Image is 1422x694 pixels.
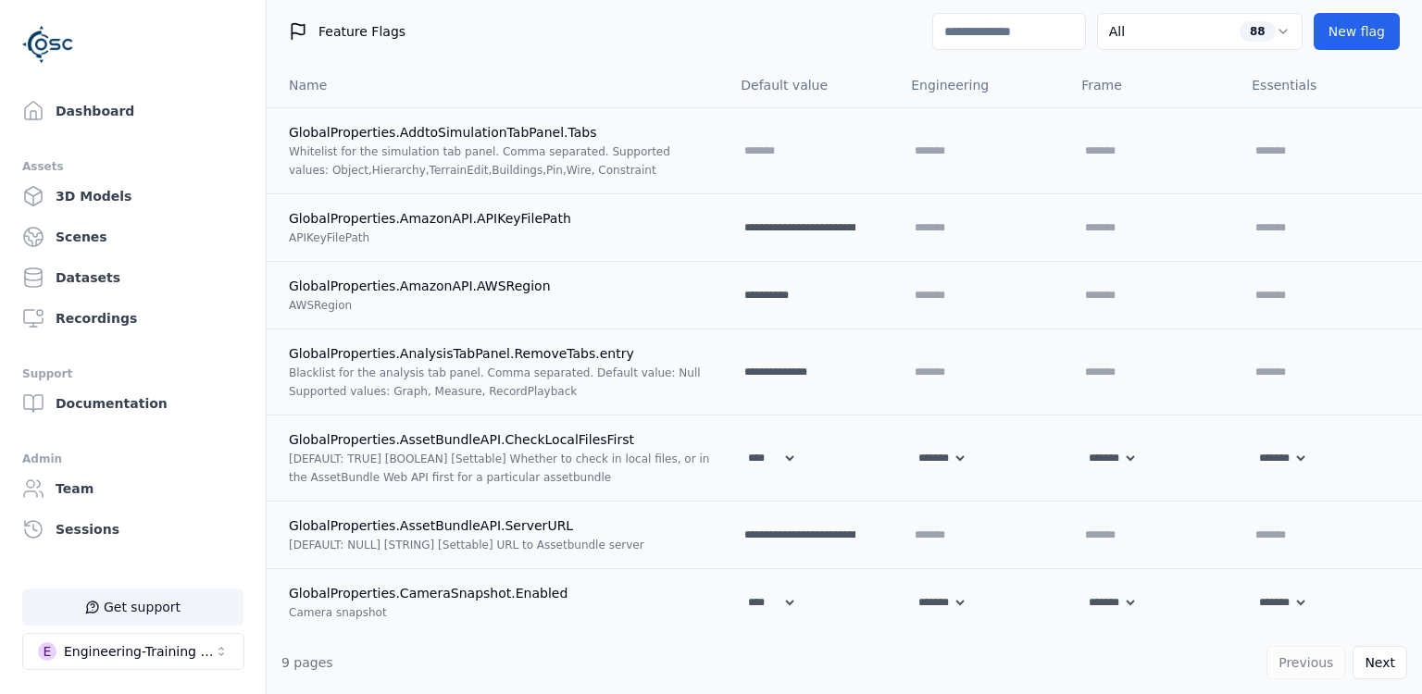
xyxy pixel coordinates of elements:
th: Engineering [896,63,1066,107]
a: Dashboard [15,93,251,130]
span: [DEFAULT: TRUE] [BOOLEAN] [Settable] Whether to check in local files, or in the AssetBundle Web A... [289,452,709,484]
span: Whitelist for the simulation tab panel. Comma separated. Supported values: Object,Hierarchy,Terra... [289,145,670,177]
span: GlobalProperties.AssetBundleAPI.ServerURL [289,518,573,533]
button: Next [1353,646,1407,679]
div: Admin [22,448,243,470]
span: 9 pages [281,655,333,670]
span: GlobalProperties.AnalysisTabPanel.RemoveTabs.entry [289,346,634,361]
a: Scenes [15,218,251,255]
span: GlobalProperties.AmazonAPI.AWSRegion [289,279,551,293]
button: Get support [22,589,243,626]
a: 3D Models [15,178,251,215]
img: Logo [22,19,74,70]
div: Engineering-Training (SSO Staging) [64,642,214,661]
div: Support [22,363,243,385]
span: GlobalProperties.CameraSnapshot.Enabled [289,586,568,601]
th: Name [267,63,726,107]
button: New flag [1314,13,1400,50]
span: Feature Flags [318,22,405,41]
a: Team [15,470,251,507]
span: GlobalProperties.AddtoSimulationTabPanel.Tabs [289,125,597,140]
span: Camera snapshot [289,606,387,619]
a: Sessions [15,511,251,548]
span: APIKeyFilePath [289,231,369,244]
a: Recordings [15,300,251,337]
span: [DEFAULT: NULL] [STRING] [Settable] URL to Assetbundle server [289,539,644,551]
th: Essentials [1237,63,1407,107]
th: Frame [1066,63,1237,107]
span: GlobalProperties.AmazonAPI.APIKeyFilePath [289,211,571,226]
div: E [38,642,56,661]
span: GlobalProperties.AssetBundleAPI.CheckLocalFilesFirst [289,432,634,447]
a: Documentation [15,385,251,422]
div: Assets [22,155,243,178]
span: Blacklist for the analysis tab panel. Comma separated. Default value: Null Supported values: Grap... [289,366,701,398]
a: Datasets [15,259,251,296]
th: Default value [726,63,896,107]
button: Select a workspace [22,633,244,670]
span: AWSRegion [289,299,352,312]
